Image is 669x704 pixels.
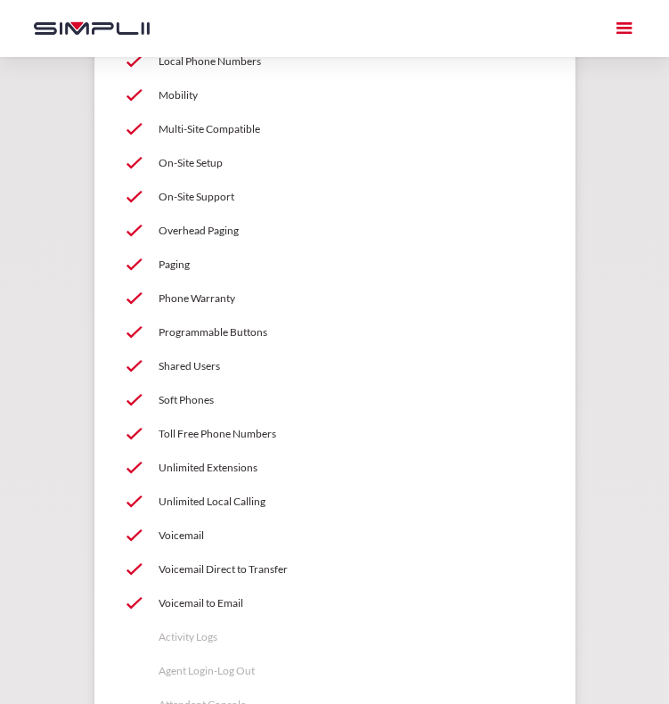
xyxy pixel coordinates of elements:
[159,119,543,140] p: Multi-Site Compatible
[159,152,543,174] p: On-Site Setup
[159,559,543,580] p: Voicemail Direct to Transfer
[126,383,543,417] a: Soft Phones
[126,248,543,282] a: Paging
[159,389,543,411] p: Soft Phones
[159,288,543,309] p: Phone Warranty
[159,423,543,445] p: Toll Free Phone Numbers
[159,254,543,275] p: Paging
[126,586,543,620] a: Voicemail to Email
[126,112,543,146] a: Multi-Site Compatible
[126,451,543,485] a: Unlimited Extensions
[159,525,543,546] p: Voicemail
[126,146,543,180] a: On-Site Setup
[126,553,543,586] a: Voicemail Direct to Transfer
[126,519,543,553] a: Voicemail
[159,457,543,479] p: Unlimited Extensions
[159,220,543,241] p: Overhead Paging
[126,78,543,112] a: Mobility
[126,315,543,349] a: Programmable Buttons
[159,51,543,72] p: Local Phone Numbers
[159,356,543,377] p: Shared Users
[159,85,543,106] p: Mobility
[159,186,543,208] p: On-Site Support
[159,322,543,343] p: Programmable Buttons
[34,19,150,38] img: Simplii
[126,417,543,451] a: Toll Free Phone Numbers
[126,180,543,214] a: On-Site Support
[126,349,543,383] a: Shared Users
[126,282,543,315] a: Phone Warranty
[126,214,543,248] a: Overhead Paging
[159,491,543,512] p: Unlimited Local Calling
[159,660,543,682] p: Agent Login-Log Out
[159,626,543,648] p: Activity Logs
[159,593,543,614] p: Voicemail to Email
[126,45,543,78] a: Local Phone Numbers
[126,485,543,519] a: Unlimited Local Calling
